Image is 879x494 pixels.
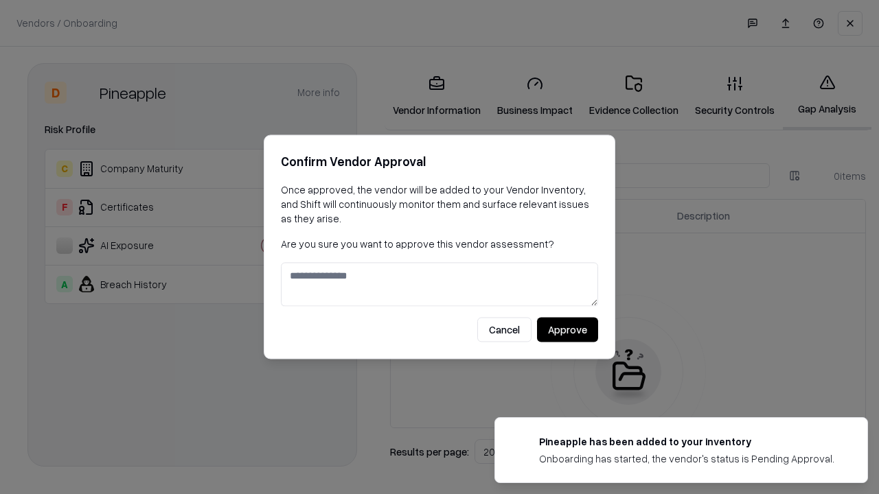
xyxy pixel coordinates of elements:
button: Approve [537,318,598,342]
p: Are you sure you want to approve this vendor assessment? [281,237,598,251]
h2: Confirm Vendor Approval [281,152,598,172]
div: Onboarding has started, the vendor's status is Pending Approval. [539,451,834,466]
p: Once approved, the vendor will be added to your Vendor Inventory, and Shift will continuously mon... [281,183,598,226]
img: pineappleenergy.com [512,434,528,451]
button: Cancel [477,318,532,342]
div: Pineapple has been added to your inventory [539,434,834,449]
